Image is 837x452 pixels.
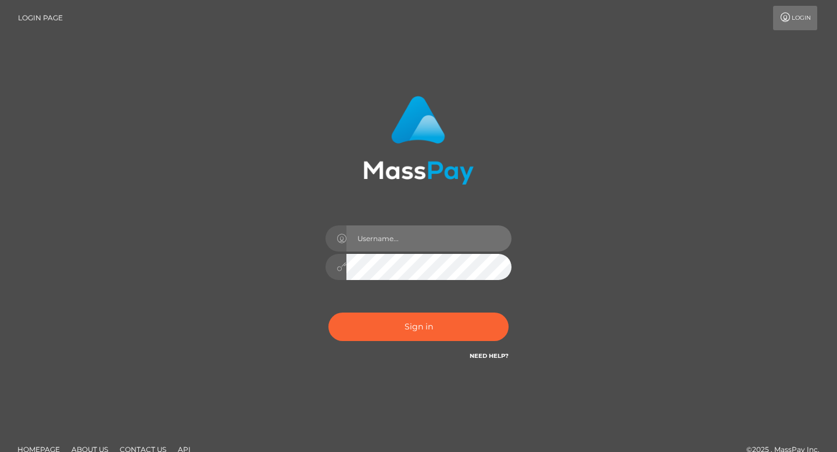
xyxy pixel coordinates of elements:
a: Need Help? [470,352,509,360]
a: Login [773,6,817,30]
a: Login Page [18,6,63,30]
img: MassPay Login [363,96,474,185]
input: Username... [346,225,512,252]
button: Sign in [328,313,509,341]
